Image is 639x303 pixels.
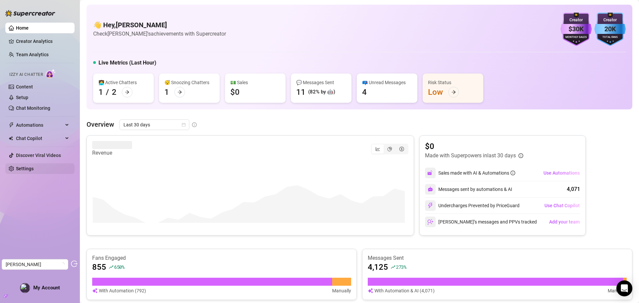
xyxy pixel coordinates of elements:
article: Check [PERSON_NAME]'s achievements with Supercreator [93,30,226,38]
span: Chat Copilot [16,133,63,144]
div: Open Intercom Messenger [616,280,632,296]
img: AI Chatter [46,69,56,78]
div: Messages sent by automations & AI [425,184,512,195]
div: 😴 Snoozing Chatters [164,79,214,86]
span: line-chart [375,147,380,151]
span: calendar [182,123,186,127]
span: Kelli Roberts [6,259,64,269]
div: 11 [296,87,306,97]
span: logout [71,260,78,267]
div: [PERSON_NAME]’s messages and PPVs tracked [425,217,537,227]
article: 855 [92,262,106,272]
a: Setup [16,95,28,100]
span: arrow-right [451,90,456,94]
span: Add your team [549,219,580,225]
div: Creator [594,17,626,23]
article: Made with Superpowers in last 30 days [425,152,516,160]
img: Chat Copilot [9,136,13,141]
article: Fans Engaged [92,254,351,262]
h5: Live Metrics (Last Hour) [99,59,156,67]
span: 650 % [114,264,124,270]
div: 💬 Messages Sent [296,79,346,86]
img: logo-BBDzfeDw.svg [5,10,55,17]
div: 20K [594,24,626,34]
div: 1 [164,87,169,97]
span: My Account [33,285,60,291]
span: Use Chat Copilot [544,203,580,208]
div: Total Fans [594,35,626,40]
article: Overview [87,119,114,129]
span: dollar-circle [399,147,404,151]
span: info-circle [192,122,197,127]
span: loading [60,262,65,267]
article: Manually [332,287,351,294]
h4: 👋 Hey, [PERSON_NAME] [93,20,226,30]
div: Monthly Sales [560,35,592,40]
span: Izzy AI Chatter [9,72,43,78]
a: Chat Monitoring [16,105,50,111]
span: info-circle [519,153,523,158]
a: Discover Viral Videos [16,153,61,158]
button: Add your team [549,217,580,227]
img: purple-badge-B9DA21FR.svg [560,13,592,46]
span: Last 30 days [123,120,185,130]
span: rise [391,265,395,269]
span: build [3,294,8,298]
img: svg%3e [368,287,373,294]
div: 💵 Sales [230,79,280,86]
div: Undercharges Prevented by PriceGuard [425,200,520,211]
img: svg%3e [428,187,433,192]
div: $30K [560,24,592,34]
img: blue-badge-DgoSNQY1.svg [594,13,626,46]
img: svg%3e [427,219,433,225]
a: Creator Analytics [16,36,69,47]
article: $0 [425,141,523,152]
div: $0 [230,87,240,97]
span: pie-chart [387,147,392,151]
div: 2 [112,87,116,97]
button: Use Automations [543,168,580,178]
article: Messages Sent [368,254,627,262]
span: rise [109,265,113,269]
span: Automations [16,120,63,130]
span: arrow-right [125,90,129,94]
span: 273 % [396,264,406,270]
div: (82% by 🤖) [308,88,335,96]
div: 4 [362,87,367,97]
img: svg%3e [427,170,433,176]
div: 4,071 [567,185,580,193]
img: profilePics%2F1FLlk62CPCfqWi4cF4kjVbCU7Fo2.png [20,283,30,293]
div: Creator [560,17,592,23]
span: info-circle [511,171,515,175]
article: With Automation & AI (4,071) [374,287,435,294]
div: Sales made with AI & Automations [438,169,515,177]
article: With Automation (792) [99,287,146,294]
article: Manually [608,287,627,294]
div: segmented control [371,144,408,154]
a: Settings [16,166,34,171]
button: Use Chat Copilot [544,200,580,211]
img: svg%3e [427,203,433,209]
span: thunderbolt [9,122,14,128]
img: svg%3e [92,287,98,294]
span: arrow-right [177,90,182,94]
div: 📪 Unread Messages [362,79,412,86]
a: Home [16,25,29,31]
a: Content [16,84,33,89]
article: Revenue [92,149,132,157]
a: Team Analytics [16,52,49,57]
div: 👩‍💻 Active Chatters [99,79,148,86]
span: Use Automations [543,170,580,176]
div: 1 [99,87,103,97]
article: 4,125 [368,262,388,272]
div: Risk Status [428,79,478,86]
